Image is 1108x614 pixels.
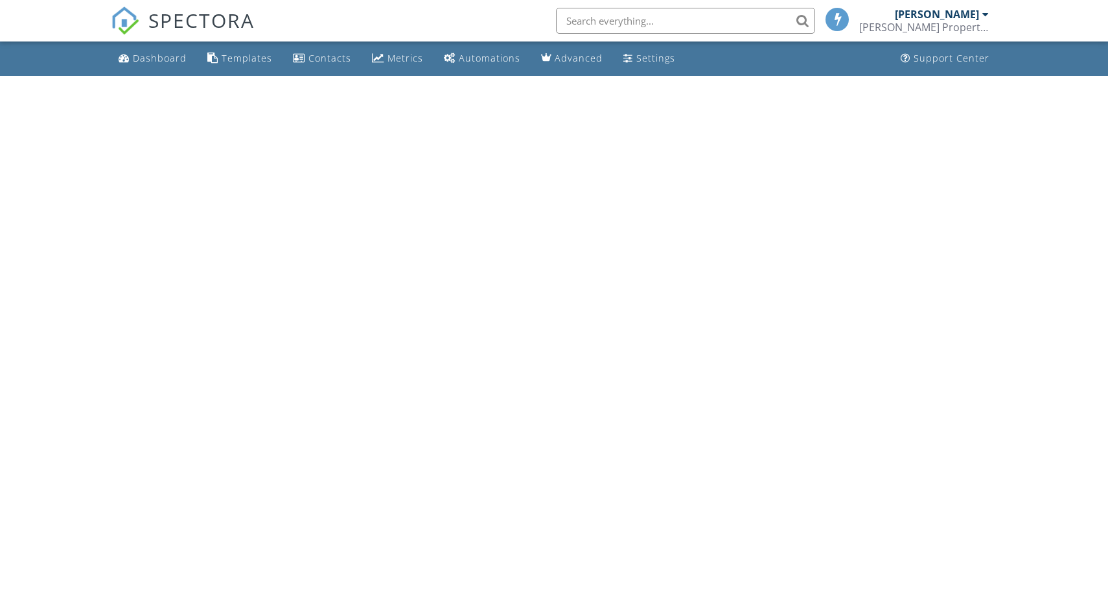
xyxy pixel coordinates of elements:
[113,47,192,71] a: Dashboard
[459,52,520,64] div: Automations
[556,8,815,34] input: Search everything...
[618,47,680,71] a: Settings
[859,21,989,34] div: Anderson Property Inspections
[202,47,277,71] a: Templates
[148,6,255,34] span: SPECTORA
[387,52,423,64] div: Metrics
[555,52,603,64] div: Advanced
[133,52,187,64] div: Dashboard
[288,47,356,71] a: Contacts
[895,8,979,21] div: [PERSON_NAME]
[367,47,428,71] a: Metrics
[536,47,608,71] a: Advanced
[914,52,989,64] div: Support Center
[222,52,272,64] div: Templates
[636,52,675,64] div: Settings
[111,18,255,45] a: SPECTORA
[895,47,995,71] a: Support Center
[439,47,525,71] a: Automations (Basic)
[111,6,139,35] img: The Best Home Inspection Software - Spectora
[308,52,351,64] div: Contacts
